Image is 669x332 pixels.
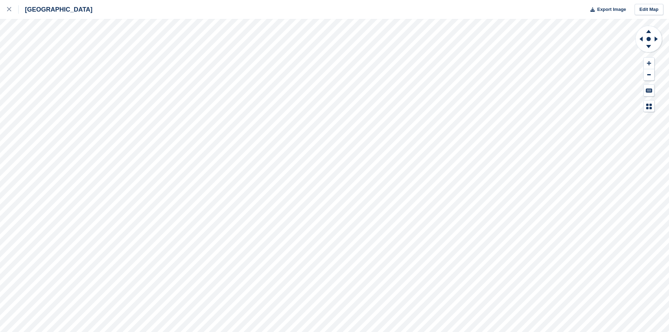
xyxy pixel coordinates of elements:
button: Keyboard Shortcuts [644,85,654,96]
button: Zoom Out [644,69,654,81]
button: Zoom In [644,58,654,69]
div: [GEOGRAPHIC_DATA] [19,5,92,14]
button: Export Image [586,4,626,15]
a: Edit Map [635,4,663,15]
button: Map Legend [644,100,654,112]
span: Export Image [597,6,626,13]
